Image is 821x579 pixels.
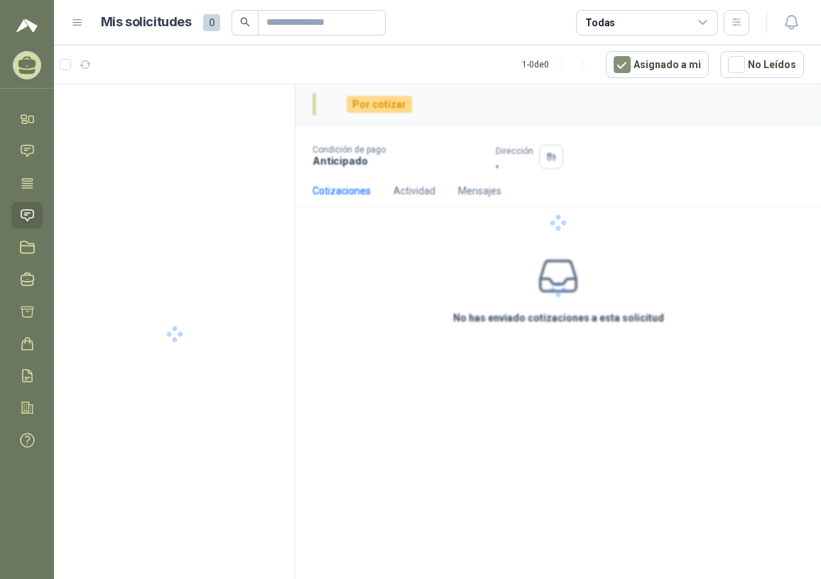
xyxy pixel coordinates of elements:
[240,17,250,27] span: search
[203,14,220,31] span: 0
[101,12,192,33] h1: Mis solicitudes
[720,51,804,78] button: No Leídos
[585,15,615,31] div: Todas
[606,51,709,78] button: Asignado a mi
[522,53,594,76] div: 1 - 0 de 0
[16,17,38,34] img: Logo peakr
